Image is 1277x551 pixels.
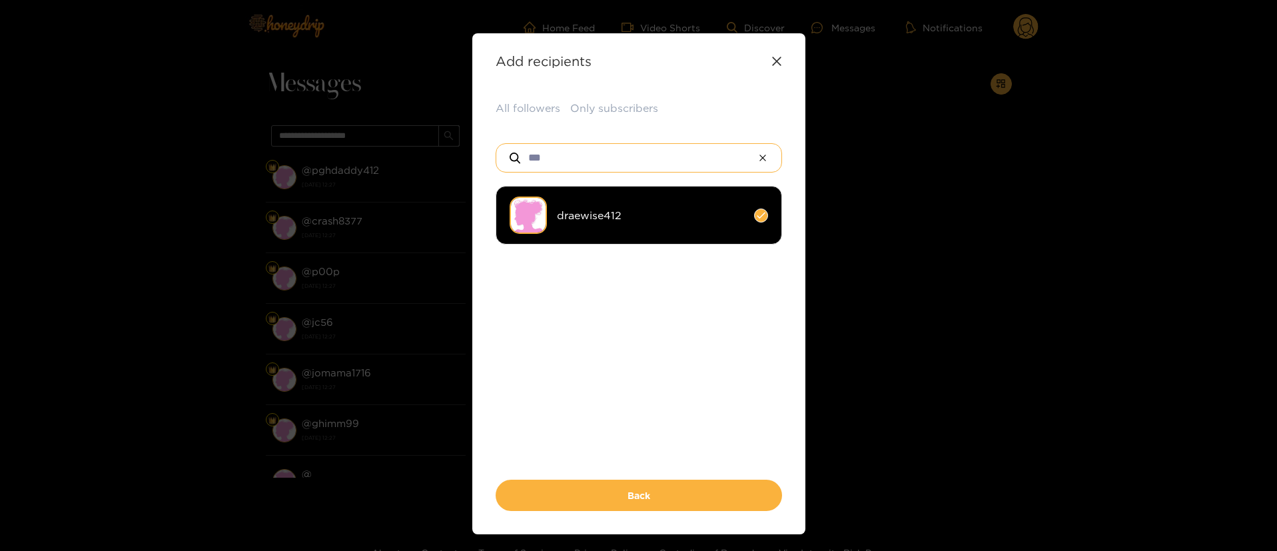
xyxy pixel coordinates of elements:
strong: Add recipients [496,53,592,69]
button: Only subscribers [570,101,658,116]
img: no-avatar.png [510,197,547,234]
button: Back [496,480,782,511]
span: draewise412 [557,208,744,223]
button: All followers [496,101,560,116]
